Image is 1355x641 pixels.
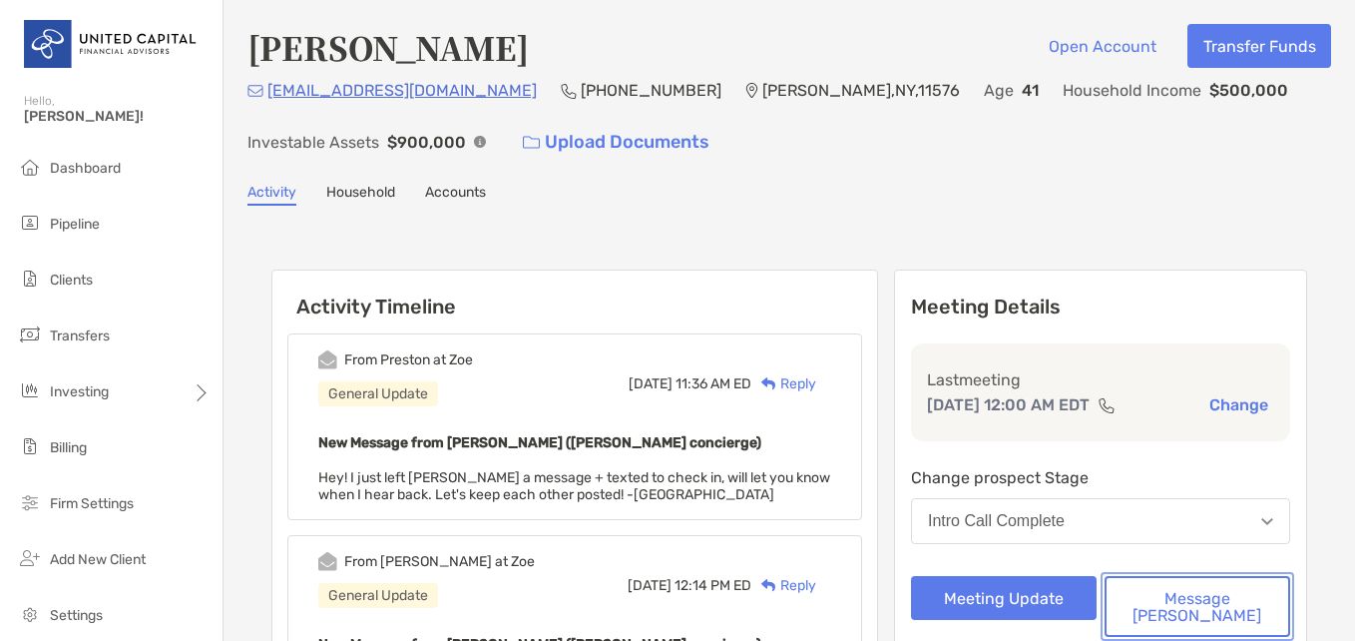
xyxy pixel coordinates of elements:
span: [PERSON_NAME]! [24,108,211,125]
img: investing icon [18,378,42,402]
span: Firm Settings [50,495,134,512]
img: communication type [1098,397,1116,413]
span: [DATE] [629,375,673,392]
p: 41 [1022,78,1039,103]
img: Location Icon [745,83,758,99]
img: pipeline icon [18,211,42,235]
span: [DATE] [628,577,672,594]
p: Household Income [1063,78,1201,103]
div: Reply [751,575,816,596]
div: From Preston at Zoe [344,351,473,368]
p: Age [984,78,1014,103]
a: Activity [247,184,296,206]
span: Clients [50,272,93,289]
span: Pipeline [50,216,100,233]
button: Open Account [1033,24,1171,68]
div: General Update [318,381,438,406]
h6: Activity Timeline [272,271,877,319]
span: Add New Client [50,551,146,568]
p: [PHONE_NUMBER] [581,78,721,103]
img: add_new_client icon [18,546,42,570]
p: [PERSON_NAME] , NY , 11576 [762,78,960,103]
p: Change prospect Stage [911,465,1290,490]
img: United Capital Logo [24,8,199,80]
img: clients icon [18,267,42,291]
button: Meeting Update [911,576,1097,620]
span: 12:14 PM ED [675,577,751,594]
span: Transfers [50,327,110,344]
p: Last meeting [927,367,1274,392]
div: General Update [318,583,438,608]
img: Info Icon [474,136,486,148]
p: $900,000 [387,130,466,155]
img: Event icon [318,350,337,369]
img: Reply icon [761,579,776,592]
img: firm-settings icon [18,490,42,514]
p: [DATE] 12:00 AM EDT [927,392,1090,417]
button: Transfer Funds [1187,24,1331,68]
p: Meeting Details [911,295,1290,320]
span: Settings [50,607,103,624]
span: Billing [50,439,87,456]
a: Upload Documents [510,121,722,164]
img: billing icon [18,434,42,458]
span: 11:36 AM ED [676,375,751,392]
h4: [PERSON_NAME] [247,24,529,70]
a: Household [326,184,395,206]
img: Email Icon [247,85,263,97]
button: Message [PERSON_NAME] [1105,576,1290,637]
span: Hey! I just left [PERSON_NAME] a message + texted to check in, will let you know when I hear back... [318,469,830,503]
img: Open dropdown arrow [1261,518,1273,525]
span: Investing [50,383,109,400]
img: dashboard icon [18,155,42,179]
img: settings icon [18,602,42,626]
img: Event icon [318,552,337,571]
p: $500,000 [1209,78,1288,103]
a: Accounts [425,184,486,206]
b: New Message from [PERSON_NAME] ([PERSON_NAME] concierge) [318,434,761,451]
div: Reply [751,373,816,394]
span: Dashboard [50,160,121,177]
p: [EMAIL_ADDRESS][DOMAIN_NAME] [267,78,537,103]
img: Reply icon [761,377,776,390]
div: Intro Call Complete [928,512,1065,530]
img: Phone Icon [561,83,577,99]
div: From [PERSON_NAME] at Zoe [344,553,535,570]
img: button icon [523,136,540,150]
p: Investable Assets [247,130,379,155]
button: Intro Call Complete [911,498,1290,544]
img: transfers icon [18,322,42,346]
button: Change [1203,394,1274,415]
